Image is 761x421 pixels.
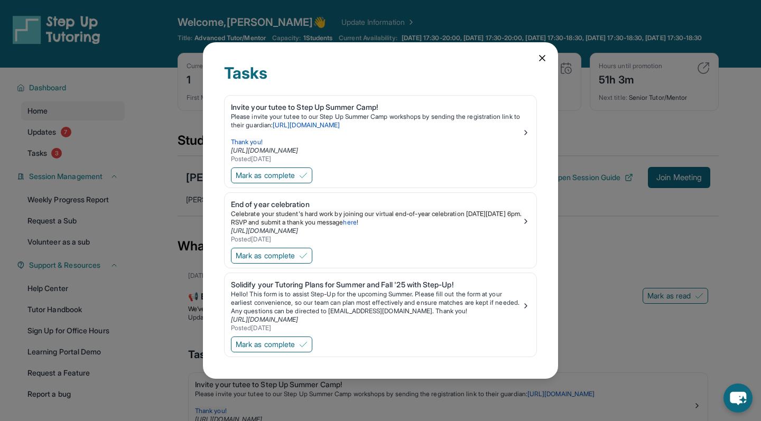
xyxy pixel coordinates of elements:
[231,138,263,146] span: Thank you!
[723,383,753,413] button: chat-button
[299,340,308,349] img: Mark as complete
[231,227,298,235] a: [URL][DOMAIN_NAME]
[231,210,523,226] span: Celebrate your student's hard work by joining our virtual end-of-year celebration [DATE][DATE] 6p...
[236,339,295,350] span: Mark as complete
[236,250,295,261] span: Mark as complete
[231,210,522,227] p: !
[231,290,522,315] p: Hello! This form is to assist Step-Up for the upcoming Summer. Please fill out the form at your e...
[299,171,308,180] img: Mark as complete
[231,336,312,352] button: Mark as complete
[224,63,537,95] div: Tasks
[231,279,522,290] div: Solidify your Tutoring Plans for Summer and Fall '25 with Step-Up!
[225,193,536,246] a: End of year celebrationCelebrate your student's hard work by joining our virtual end-of-year cele...
[225,96,536,165] a: Invite your tutee to Step Up Summer Camp!Please invite your tutee to our Step Up Summer Camp work...
[231,324,522,332] div: Posted [DATE]
[231,248,312,264] button: Mark as complete
[231,167,312,183] button: Mark as complete
[236,170,295,181] span: Mark as complete
[231,102,522,113] div: Invite your tutee to Step Up Summer Camp!
[231,235,522,244] div: Posted [DATE]
[343,218,356,226] a: here
[231,113,522,129] p: Please invite your tutee to our Step Up Summer Camp workshops by sending the registration link to...
[231,199,522,210] div: End of year celebration
[231,315,298,323] a: [URL][DOMAIN_NAME]
[299,251,308,260] img: Mark as complete
[225,273,536,334] a: Solidify your Tutoring Plans for Summer and Fall '25 with Step-Up!Hello! This form is to assist S...
[273,121,340,129] a: [URL][DOMAIN_NAME]
[231,155,522,163] div: Posted [DATE]
[231,146,298,154] a: [URL][DOMAIN_NAME]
